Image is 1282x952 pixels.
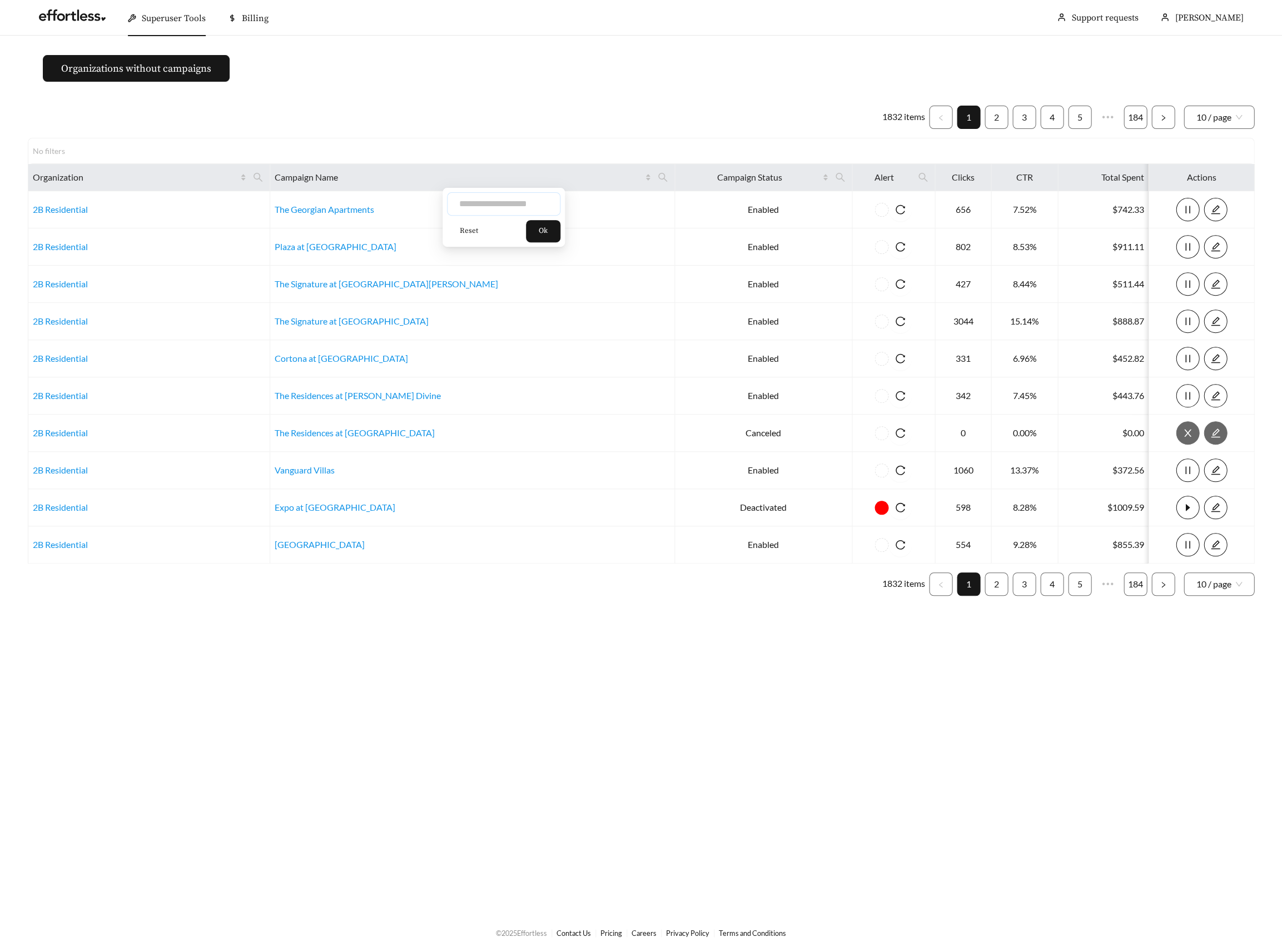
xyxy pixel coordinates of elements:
[991,191,1058,228] td: 7.52%
[888,421,912,445] button: reload
[675,489,852,526] td: Deactivated
[991,303,1058,340] td: 15.14%
[1176,496,1199,519] button: caret-right
[1124,572,1147,596] li: 184
[831,168,849,186] span: search
[991,164,1058,191] th: CTR
[1069,106,1091,128] a: 5
[1204,465,1227,475] a: edit
[1176,347,1199,370] button: pause
[1058,191,1149,228] td: $742.33
[33,427,88,438] a: 2B Residential
[957,573,980,595] a: 1
[1196,106,1242,128] span: 10 / page
[991,489,1058,526] td: 8.28%
[1068,572,1091,596] li: 5
[913,168,932,186] span: search
[888,310,912,333] button: reload
[33,204,88,215] a: 2B Residential
[991,452,1058,489] td: 13.37%
[275,390,441,401] a: The Residences at [PERSON_NAME] Divine
[675,377,852,415] td: Enabled
[1058,340,1149,377] td: $452.82
[888,496,912,519] button: reload
[1204,353,1227,363] a: edit
[1176,533,1199,556] button: pause
[888,242,912,252] span: reload
[1068,106,1091,129] li: 5
[275,204,374,215] a: The Georgian Apartments
[1096,106,1119,129] li: Next 5 Pages
[1124,573,1146,595] a: 184
[985,573,1007,595] a: 2
[1013,573,1035,595] a: 3
[675,266,852,303] td: Enabled
[1096,572,1119,596] span: •••
[1176,198,1199,221] button: pause
[653,168,672,186] span: search
[937,581,944,588] span: left
[1204,235,1227,258] button: edit
[882,106,925,129] li: 1832 items
[1012,106,1036,129] li: 3
[957,106,980,129] li: 1
[275,427,435,438] a: The Residences at [GEOGRAPHIC_DATA]
[937,114,944,121] span: left
[275,171,643,184] span: Campaign Name
[1151,572,1175,596] li: Next Page
[1058,489,1149,526] td: $1009.59
[275,278,498,289] a: The Signature at [GEOGRAPHIC_DATA][PERSON_NAME]
[1176,384,1199,407] button: pause
[1176,205,1199,215] span: pause
[61,61,211,76] span: Organizations without campaigns
[1204,198,1227,221] button: edit
[1071,12,1138,23] a: Support requests
[991,415,1058,452] td: 0.00%
[991,377,1058,415] td: 7.45%
[142,13,206,24] span: Superuser Tools
[1058,377,1149,415] td: $443.76
[675,415,852,452] td: Canceled
[249,168,267,186] span: search
[1012,572,1036,596] li: 3
[935,266,991,303] td: 427
[888,353,912,363] span: reload
[935,191,991,228] td: 656
[539,226,548,237] span: Ok
[1176,242,1199,252] span: pause
[957,572,980,596] li: 1
[1151,572,1175,596] button: right
[43,55,230,82] button: Organizations without campaigns
[1160,114,1166,121] span: right
[1204,502,1226,512] span: edit
[33,390,88,401] a: 2B Residential
[1204,384,1227,407] button: edit
[929,106,952,129] li: Previous Page
[1176,272,1199,296] button: pause
[857,171,912,184] span: Alert
[1204,496,1227,519] button: edit
[1196,573,1242,595] span: 10 / page
[935,489,991,526] td: 598
[991,228,1058,266] td: 8.53%
[675,303,852,340] td: Enabled
[1204,279,1226,289] span: edit
[888,205,912,215] span: reload
[888,540,912,550] span: reload
[929,572,952,596] button: left
[1204,391,1226,401] span: edit
[888,391,912,401] span: reload
[1176,279,1199,289] span: pause
[888,502,912,512] span: reload
[1204,390,1227,401] a: edit
[1058,164,1149,191] th: Total Spent
[1204,242,1226,252] span: edit
[1204,272,1227,296] button: edit
[1204,427,1227,438] a: edit
[1149,164,1254,191] th: Actions
[918,172,928,182] span: search
[675,452,852,489] td: Enabled
[33,241,88,252] a: 2B Residential
[675,340,852,377] td: Enabled
[991,266,1058,303] td: 8.44%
